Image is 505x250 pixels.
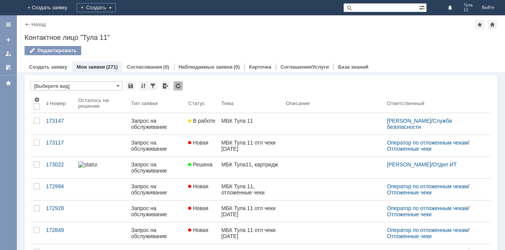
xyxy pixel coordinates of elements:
a: Новая [185,135,218,156]
a: Новая [185,222,218,244]
a: Отложенные чеки [387,189,431,196]
th: Ответственный [384,94,485,113]
span: Новая [188,227,208,233]
div: 173117 [46,140,72,146]
span: Расширенный поиск [419,3,426,11]
div: Статус [188,100,205,106]
a: Оператор по отложенным чекам [387,140,468,146]
a: Запрос на обслуживание [128,157,185,178]
div: Тип заявки [131,100,157,106]
a: Отложенные чеки [387,211,431,217]
a: Запрос на обслуживание [128,201,185,222]
a: Запрос на обслуживание [128,135,185,156]
span: Новая [188,183,208,189]
div: Запрос на обслуживание [131,161,182,174]
a: 172994 [43,179,75,200]
th: Тема [218,94,283,113]
span: Новая [188,140,208,146]
a: Создать заявку [2,34,15,46]
div: Запрос на обслуживание [131,140,182,152]
div: Экспорт списка [161,81,170,90]
div: МБК Тула11, картридж [221,161,280,168]
a: Наблюдаемые заявки [179,64,233,70]
a: [PERSON_NAME] [387,161,431,168]
span: Новая [188,205,208,211]
a: 173147 [43,113,75,135]
div: Тема [221,100,234,106]
a: В работе [185,113,218,135]
a: Отложенные чеки [387,146,431,152]
div: / [387,140,482,152]
div: Сохранить вид [126,81,135,90]
a: Запрос на обслуживание [128,222,185,244]
a: 172928 [43,201,75,222]
a: Создать заявку [29,64,67,70]
th: Номер [43,94,75,113]
a: Мои согласования [2,61,15,74]
th: Статус [185,94,218,113]
a: 173022 [43,157,75,178]
div: Фильтрация... [148,81,157,90]
div: МБК Тула 11 отл чеки [DATE] [221,227,280,239]
div: (0) [234,64,240,70]
a: 172849 [43,222,75,244]
div: Номер [50,100,66,106]
a: Оператор по отложенным чекам [387,227,468,233]
a: Соглашения/Услуги [280,64,329,70]
a: [PERSON_NAME] [387,118,431,124]
div: Осталось на решение [78,97,119,109]
div: Контактное лицо "Тула 11" [25,34,497,41]
a: Запрос на обслуживание [128,113,185,135]
div: Запрос на обслуживание [131,227,182,239]
a: МБК Тула 11 [218,113,283,135]
div: Описание [286,100,310,106]
a: 173117 [43,135,75,156]
div: 173022 [46,161,72,168]
div: / [387,205,482,217]
th: Осталось на решение [75,94,128,113]
a: Согласования [127,64,162,70]
a: Мои заявки [2,48,15,60]
div: Запрос на обслуживание [131,118,182,130]
a: МБК Тула 11, отложенные чеки [218,179,283,200]
div: Сделать домашней страницей [488,20,497,29]
div: МБК Тула 11 отл чеки [DATE] [221,205,280,217]
a: Назад [31,21,46,27]
div: 172849 [46,227,72,233]
div: / [387,161,482,168]
img: statusbar-25 (1).png [78,161,97,168]
div: / [387,227,482,239]
a: Оператор по отложенным чекам [387,183,468,189]
div: (271) [106,64,118,70]
a: Служба безопасности [387,118,453,130]
a: Отложенные чеки [387,233,431,239]
a: Новая [185,179,218,200]
a: База знаний [338,64,368,70]
a: МБК Тула 11 отл чеки [DATE] [218,222,283,244]
div: Обновлять список [174,81,183,90]
span: В работе [188,118,215,124]
div: МБК Тула 11 отл чеки [DATE] [221,140,280,152]
div: (0) [163,64,169,70]
div: / [387,118,482,130]
div: Запрос на обслуживание [131,183,182,196]
div: Сортировка... [139,81,148,90]
div: 172994 [46,183,72,189]
th: Тип заявки [128,94,185,113]
a: statusbar-25 (1).png [75,157,128,178]
a: Мои заявки [77,64,105,70]
a: Новая [185,201,218,222]
span: Тула [464,3,473,8]
a: Запрос на обслуживание [128,179,185,200]
span: 11 [464,8,473,12]
a: Отдел ИТ [433,161,457,168]
div: МБК Тула 11, отложенные чеки [221,183,280,196]
div: МБК Тула 11 [221,118,280,124]
div: / [387,183,482,196]
a: Оператор по отложенным чекам [387,205,468,211]
div: 172928 [46,205,72,211]
a: Карточка [249,64,271,70]
a: МБК Тула11, картридж [218,157,283,178]
span: Решена [188,161,212,168]
div: Добавить в избранное [475,20,484,29]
